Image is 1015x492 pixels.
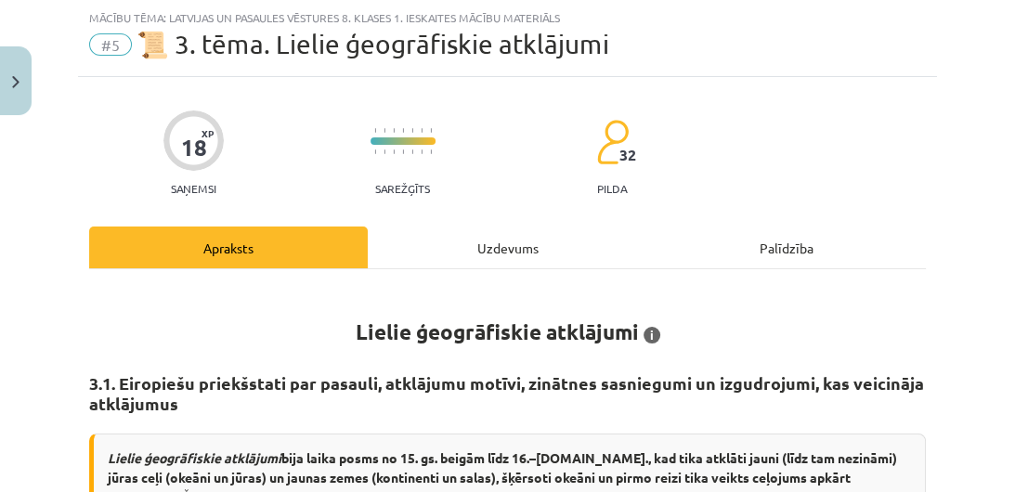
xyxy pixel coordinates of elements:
img: icon-short-line-57e1e144782c952c97e751825c79c345078a6d821885a25fce030b3d8c18986b.svg [374,149,376,154]
img: icon-short-line-57e1e144782c952c97e751825c79c345078a6d821885a25fce030b3d8c18986b.svg [411,149,413,154]
img: icon-close-lesson-0947bae3869378f0d4975bcd49f059093ad1ed9edebbc8119c70593378902aed.svg [12,76,20,88]
img: icon-short-line-57e1e144782c952c97e751825c79c345078a6d821885a25fce030b3d8c18986b.svg [393,128,395,133]
img: icon-short-line-57e1e144782c952c97e751825c79c345078a6d821885a25fce030b3d8c18986b.svg [411,128,413,133]
span: i [644,327,660,343]
span: #5 [89,33,132,56]
img: icon-short-line-57e1e144782c952c97e751825c79c345078a6d821885a25fce030b3d8c18986b.svg [393,149,395,154]
img: icon-short-line-57e1e144782c952c97e751825c79c345078a6d821885a25fce030b3d8c18986b.svg [430,128,432,133]
div: Uzdevums [368,227,646,268]
img: icon-short-line-57e1e144782c952c97e751825c79c345078a6d821885a25fce030b3d8c18986b.svg [402,128,404,133]
span: XP [202,128,214,138]
img: students-c634bb4e5e11cddfef0936a35e636f08e4e9abd3cc4e673bd6f9a4125e45ecb1.svg [596,119,629,165]
img: icon-short-line-57e1e144782c952c97e751825c79c345078a6d821885a25fce030b3d8c18986b.svg [374,128,376,133]
img: icon-short-line-57e1e144782c952c97e751825c79c345078a6d821885a25fce030b3d8c18986b.svg [402,149,404,154]
div: Palīdzība [647,227,926,268]
img: icon-short-line-57e1e144782c952c97e751825c79c345078a6d821885a25fce030b3d8c18986b.svg [384,149,385,154]
strong: 3.1. Eiropiešu priekšstati par pasauli, atklājumu motīvi, zinātnes sasniegumi un izgudrojumi, kas... [89,372,924,414]
img: icon-short-line-57e1e144782c952c97e751825c79c345078a6d821885a25fce030b3d8c18986b.svg [430,149,432,154]
img: icon-short-line-57e1e144782c952c97e751825c79c345078a6d821885a25fce030b3d8c18986b.svg [421,128,423,133]
p: pilda [597,182,627,195]
p: Saņemsi [163,182,224,195]
span: 32 [619,147,636,163]
em: Lielie ģeogrāfiskie atklājumi [108,449,281,466]
p: Sarežģīts [375,182,430,195]
img: icon-short-line-57e1e144782c952c97e751825c79c345078a6d821885a25fce030b3d8c18986b.svg [384,128,385,133]
strong: Lielie ģeogrāfiskie atklājumi [356,318,639,345]
img: icon-short-line-57e1e144782c952c97e751825c79c345078a6d821885a25fce030b3d8c18986b.svg [421,149,423,154]
span: 📜 3. tēma. Lielie ģeogrāfiskie atklājumi [137,29,609,59]
div: 18 [181,135,207,161]
div: Apraksts [89,227,368,268]
div: Mācību tēma: Latvijas un pasaules vēstures 8. klases 1. ieskaites mācību materiāls [89,11,926,24]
